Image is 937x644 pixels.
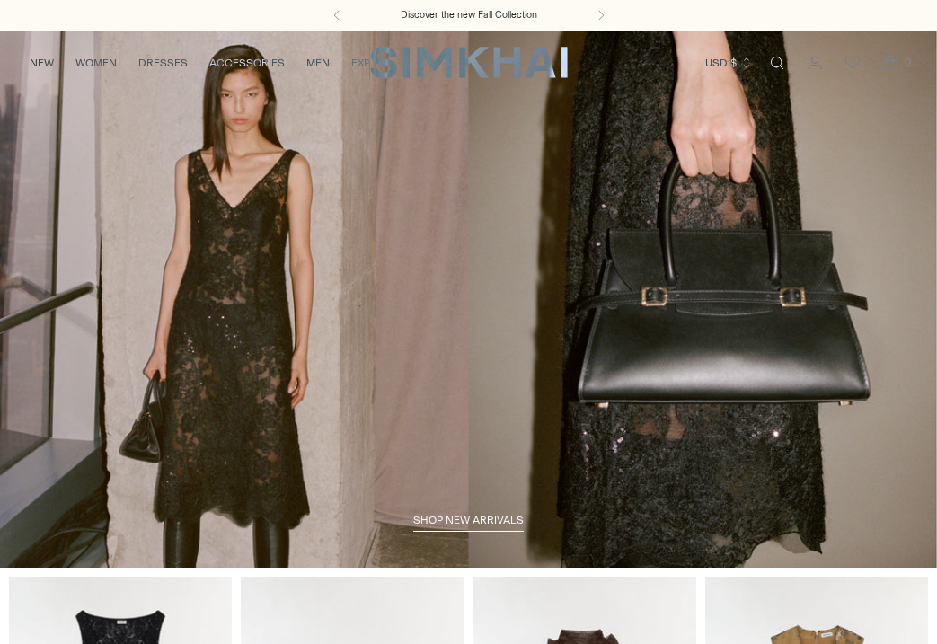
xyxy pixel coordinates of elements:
span: shop new arrivals [413,514,524,526]
a: shop new arrivals [413,514,524,532]
a: ACCESSORIES [209,43,285,83]
a: Discover the new Fall Collection [401,8,537,22]
a: Open cart modal [872,45,908,81]
a: Go to the account page [797,45,833,81]
a: Open search modal [759,45,795,81]
a: NEW [30,43,54,83]
a: DRESSES [138,43,188,83]
a: EXPLORE [351,43,398,83]
a: Wishlist [835,45,871,81]
span: 0 [899,54,915,70]
a: MEN [306,43,330,83]
button: USD $ [705,43,753,83]
a: SIMKHAI [370,45,568,80]
a: WOMEN [75,43,117,83]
